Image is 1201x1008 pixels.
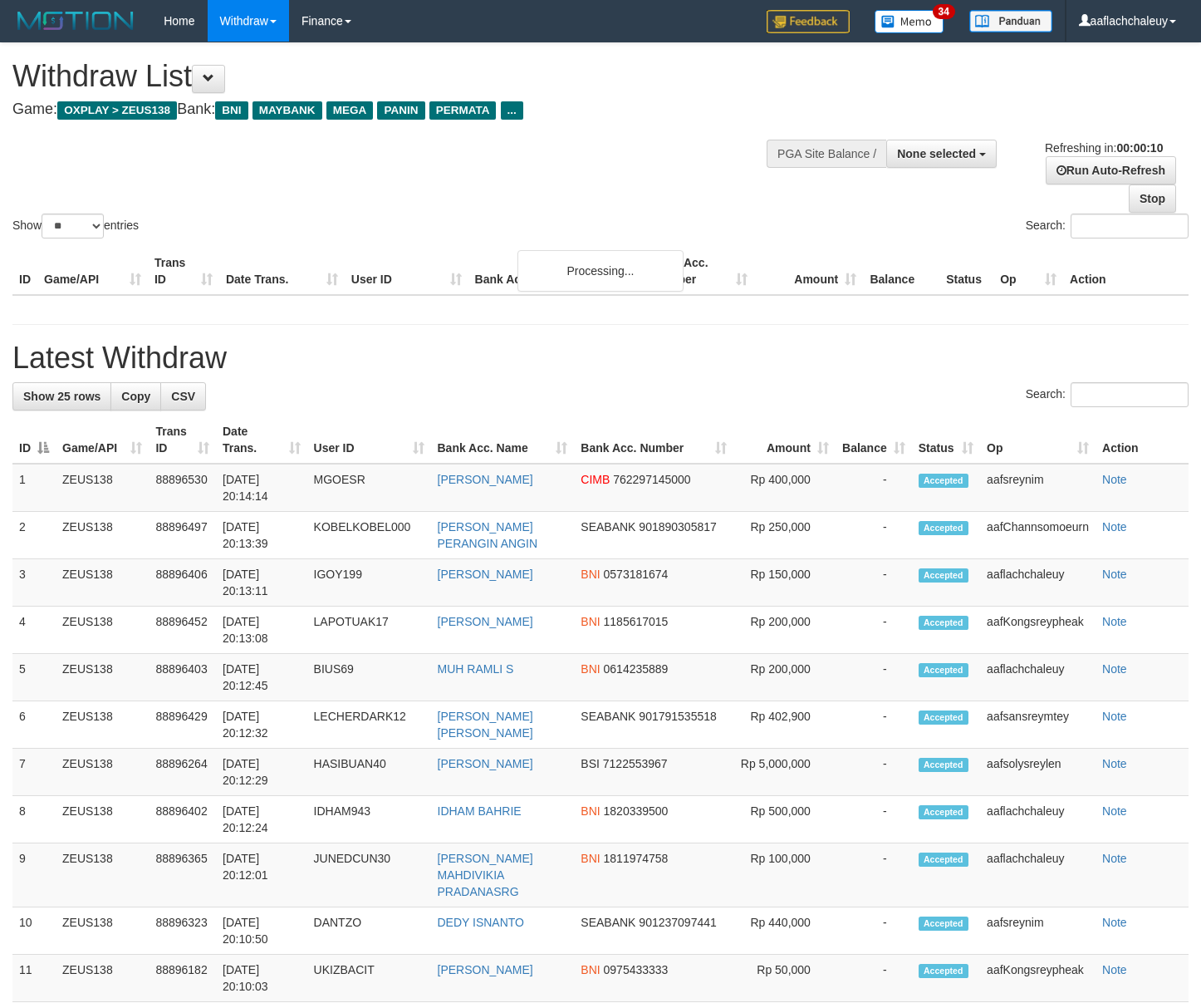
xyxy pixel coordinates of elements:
[767,10,850,33] img: Feedback.jpg
[1116,141,1163,155] strong: 00:00:10
[148,248,219,295] th: Trans ID
[980,416,1096,464] th: Op: activate to sort column ascending
[733,907,836,955] td: Rp 440,000
[1102,520,1127,534] a: Note
[733,416,836,464] th: Amount: activate to sort column ascending
[216,749,307,796] td: [DATE] 20:12:29
[639,916,716,929] span: Copy 901237097441 to clipboard
[933,4,955,19] span: 34
[1026,382,1189,407] label: Search:
[149,416,216,464] th: Trans ID: activate to sort column ascending
[604,963,669,976] span: Copy 0975433333 to clipboard
[56,701,149,749] td: ZEUS138
[733,464,836,512] td: Rp 400,000
[216,701,307,749] td: [DATE] 20:12:32
[980,701,1096,749] td: aafsansreymtey
[1102,662,1127,676] a: Note
[912,416,980,464] th: Status: activate to sort column ascending
[56,796,149,843] td: ZEUS138
[836,559,912,607] td: -
[307,907,431,955] td: DANTZO
[56,416,149,464] th: Game/API: activate to sort column ascending
[56,907,149,955] td: ZEUS138
[581,615,600,628] span: BNI
[1102,963,1127,976] a: Note
[216,559,307,607] td: [DATE] 20:13:11
[438,615,533,628] a: [PERSON_NAME]
[980,559,1096,607] td: aaflachchaleuy
[431,416,575,464] th: Bank Acc. Name: activate to sort column ascending
[438,473,533,486] a: [PERSON_NAME]
[733,955,836,1002] td: Rp 50,000
[149,654,216,701] td: 88896403
[581,804,600,818] span: BNI
[604,852,669,865] span: Copy 1811974758 to clipboard
[604,568,669,581] span: Copy 0573181674 to clipboard
[1096,416,1189,464] th: Action
[345,248,468,295] th: User ID
[733,701,836,749] td: Rp 402,900
[438,568,533,581] a: [PERSON_NAME]
[12,796,56,843] td: 8
[980,843,1096,907] td: aaflachchaleuy
[581,662,600,676] span: BNI
[980,749,1096,796] td: aafsolysreylen
[23,390,100,403] span: Show 25 rows
[645,248,754,295] th: Bank Acc. Number
[160,382,206,411] a: CSV
[326,101,374,120] span: MEGA
[12,248,37,295] th: ID
[767,140,886,168] div: PGA Site Balance /
[149,749,216,796] td: 88896264
[875,10,944,33] img: Button%20Memo.svg
[897,147,976,160] span: None selected
[219,248,345,295] th: Date Trans.
[836,843,912,907] td: -
[307,607,431,654] td: LAPOTUAK17
[501,101,523,120] span: ...
[1063,248,1189,295] th: Action
[216,955,307,1002] td: [DATE] 20:10:03
[581,473,610,486] span: CIMB
[733,559,836,607] td: Rp 150,000
[307,559,431,607] td: IGOY199
[12,214,139,238] label: Show entries
[919,711,968,725] span: Accepted
[836,701,912,749] td: -
[836,416,912,464] th: Balance: activate to sort column ascending
[733,749,836,796] td: Rp 5,000,000
[1102,568,1127,581] a: Note
[12,464,56,512] td: 1
[307,701,431,749] td: LECHERDARK12
[56,654,149,701] td: ZEUS138
[110,382,161,411] a: Copy
[56,843,149,907] td: ZEUS138
[438,662,514,676] a: MUH RAMLI S
[1102,710,1127,723] a: Note
[307,416,431,464] th: User ID: activate to sort column ascending
[980,607,1096,654] td: aafKongsreypheak
[733,607,836,654] td: Rp 200,000
[993,248,1063,295] th: Op
[733,796,836,843] td: Rp 500,000
[42,214,104,238] select: Showentries
[1102,473,1127,486] a: Note
[438,520,538,550] a: [PERSON_NAME] PERANGIN ANGIN
[149,701,216,749] td: 88896429
[581,757,600,770] span: BSI
[1026,214,1189,238] label: Search:
[149,955,216,1002] td: 88896182
[37,248,148,295] th: Game/API
[836,796,912,843] td: -
[919,917,968,931] span: Accepted
[1102,852,1127,865] a: Note
[56,955,149,1002] td: ZEUS138
[919,663,968,677] span: Accepted
[1102,615,1127,628] a: Note
[12,607,56,654] td: 4
[581,916,635,929] span: SEABANK
[980,654,1096,701] td: aaflachchaleuy
[56,464,149,512] td: ZEUS138
[863,248,939,295] th: Balance
[149,607,216,654] td: 88896452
